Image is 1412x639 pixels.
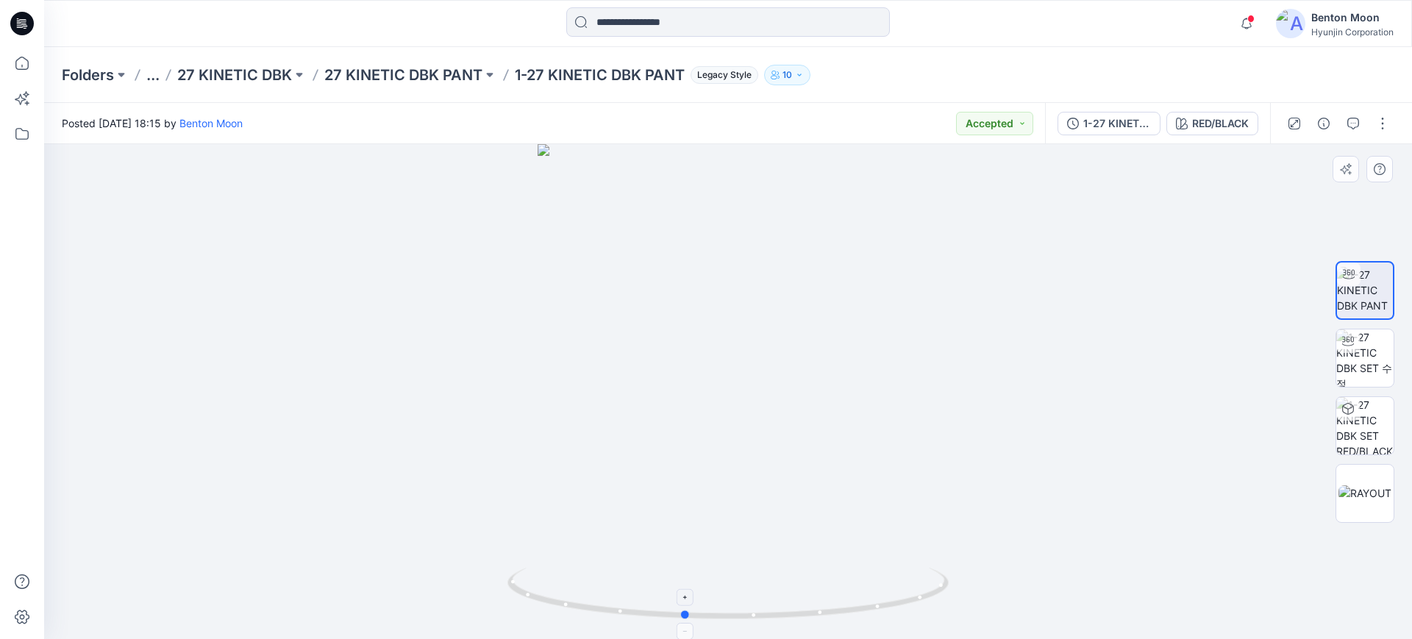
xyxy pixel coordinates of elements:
div: Benton Moon [1311,9,1394,26]
button: 1-27 KINETIC DBK SET [1058,112,1160,135]
img: 1-27 KINETIC DBK SET 수정 [1336,329,1394,387]
div: 1-27 KINETIC DBK SET [1083,115,1151,132]
a: 27 KINETIC DBK PANT [324,65,482,85]
span: Legacy Style [691,66,758,84]
img: avatar [1276,9,1305,38]
a: 27 KINETIC DBK [177,65,292,85]
button: ... [146,65,160,85]
a: Folders [62,65,114,85]
p: 1-27 KINETIC DBK PANT [515,65,685,85]
a: Benton Moon [179,117,243,129]
div: RED/BLACK [1192,115,1249,132]
p: 10 [782,67,792,83]
button: Details [1312,112,1336,135]
div: Hyunjin Corporation [1311,26,1394,38]
button: RED/BLACK [1166,112,1258,135]
img: RAYOUT [1338,485,1391,501]
img: 1-27 KINETIC DBK SET RED/BLACK [1336,397,1394,454]
img: 1-27 KINETIC DBK PANT [1337,267,1393,313]
span: Posted [DATE] 18:15 by [62,115,243,131]
button: Legacy Style [685,65,758,85]
button: 10 [764,65,810,85]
